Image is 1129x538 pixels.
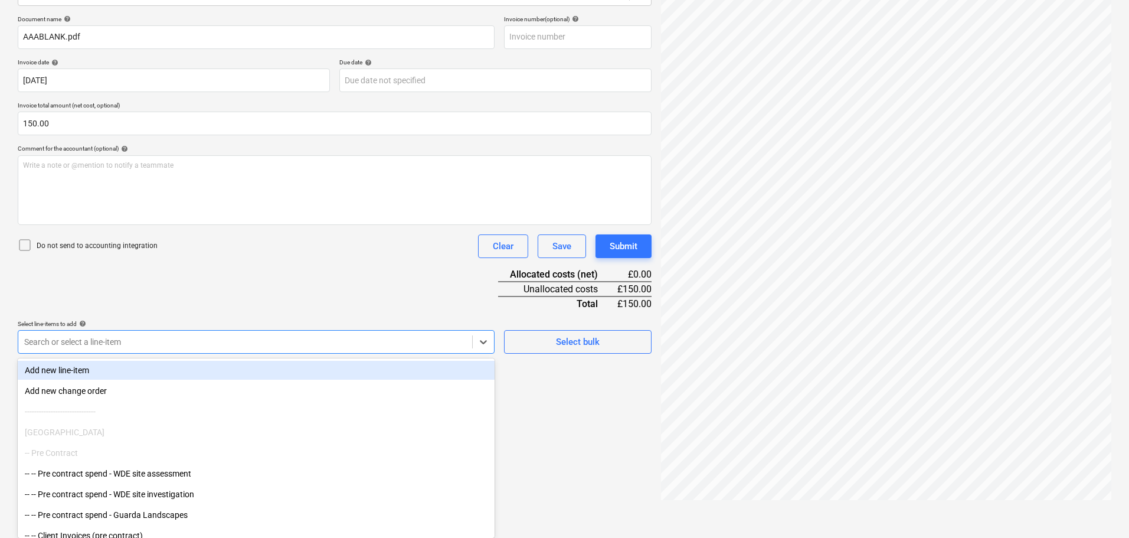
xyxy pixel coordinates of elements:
div: Select bulk [556,334,600,350]
div: £0.00 [617,268,652,282]
button: Clear [478,234,528,258]
div: Allocated costs (net) [498,268,617,282]
div: Invoice date [18,58,330,66]
span: help [77,320,86,327]
span: help [570,15,579,22]
div: -- Pre Contract [18,444,495,462]
div: -- -- Pre contract spend - WDE site investigation [18,485,495,504]
span: help [61,15,71,22]
button: Submit [595,234,652,258]
div: -- -- Pre contract spend - WDE site assessment [18,464,495,483]
div: Comment for the accountant (optional) [18,145,652,152]
div: Due date [339,58,652,66]
div: [GEOGRAPHIC_DATA] [18,423,495,442]
div: Select line-items to add [18,320,495,328]
span: help [49,59,58,66]
div: Add new line-item [18,361,495,380]
span: help [119,145,128,152]
div: -- -- Pre contract spend - Guarda Landscapes [18,506,495,524]
div: ------------------------------ [18,402,495,421]
p: Do not send to accounting integration [37,241,158,251]
div: Document name [18,15,495,23]
input: Invoice total amount (net cost, optional) [18,112,652,135]
button: Select bulk [504,330,652,354]
p: Invoice total amount (net cost, optional) [18,102,652,112]
iframe: Chat Widget [1070,481,1129,538]
div: Invoice number (optional) [504,15,652,23]
div: Galley Lane [18,423,495,442]
button: Save [538,234,586,258]
div: Total [498,296,617,311]
input: Invoice date not specified [18,69,330,92]
span: help [362,59,372,66]
div: £150.00 [617,296,652,311]
input: Invoice number [504,25,652,49]
input: Document name [18,25,495,49]
div: Submit [610,239,637,254]
div: Save [552,239,571,254]
div: Add new change order [18,382,495,400]
input: Due date not specified [339,69,652,92]
div: Unallocated costs [498,282,617,296]
div: Clear [493,239,513,254]
div: £150.00 [617,282,652,296]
